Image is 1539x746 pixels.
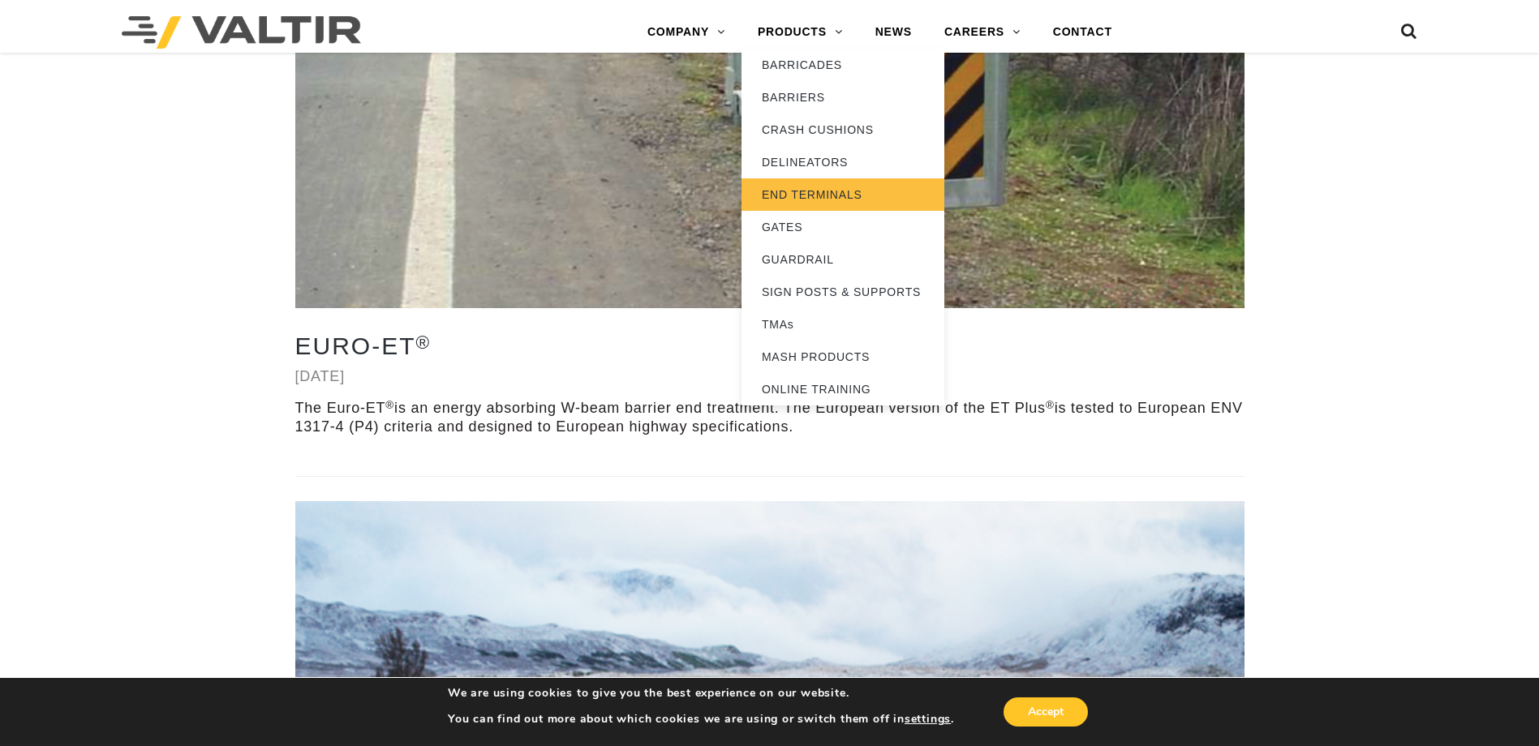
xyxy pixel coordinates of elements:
[1037,16,1128,49] a: CONTACT
[742,178,944,211] a: END TERMINALS
[295,368,345,384] a: [DATE]
[385,399,394,411] sup: ®
[742,81,944,114] a: BARRIERS
[295,332,432,359] a: Euro-ET®
[742,373,944,405] a: ONLINE TRAINING
[742,146,944,178] a: DELINEATORS
[416,332,432,353] sup: ®
[1004,697,1088,727] button: Accept
[1046,399,1055,411] sup: ®
[742,114,944,146] a: CRASH CUSHIONS
[742,16,859,49] a: PRODUCTS
[742,49,944,81] a: BARRICADES
[122,16,361,49] img: Valtir
[742,308,944,341] a: TMAs
[928,16,1037,49] a: CAREERS
[742,341,944,373] a: MASH PRODUCTS
[448,686,954,701] p: We are using cookies to give you the best experience on our website.
[742,243,944,276] a: GUARDRAIL
[742,211,944,243] a: GATES
[859,16,928,49] a: NEWS
[448,712,954,727] p: You can find out more about which cookies we are using or switch them off in .
[631,16,742,49] a: COMPANY
[295,399,1245,437] p: The Euro-ET is an energy absorbing W-beam barrier end treatment. The European version of the ET P...
[742,276,944,308] a: SIGN POSTS & SUPPORTS
[905,712,951,727] button: settings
